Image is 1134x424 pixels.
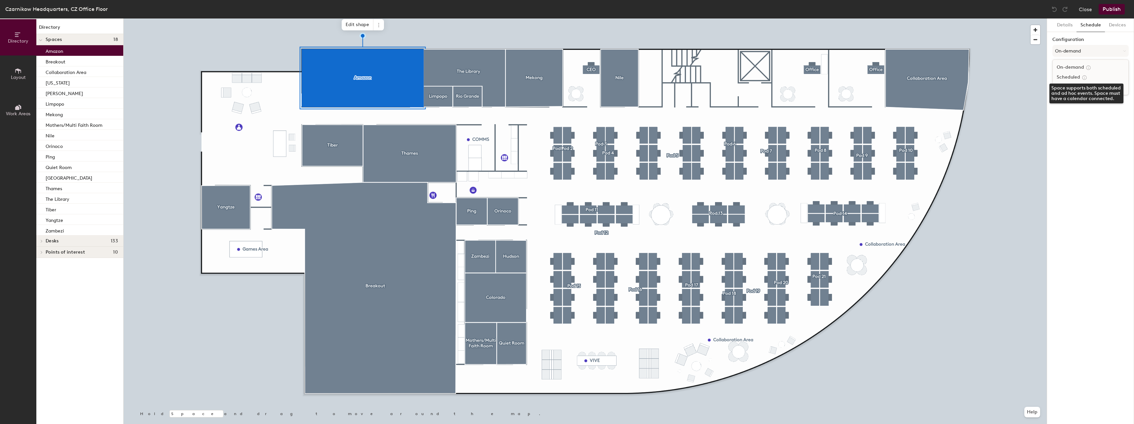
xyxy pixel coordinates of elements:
[111,238,118,244] span: 133
[46,57,65,65] p: Breakout
[113,250,118,255] span: 10
[46,226,64,234] p: Zambezi
[46,163,72,170] p: Quiet Room
[46,89,83,96] p: [PERSON_NAME]
[1051,6,1058,13] img: Undo
[36,24,123,34] h1: Directory
[46,184,62,192] p: Thames
[113,37,118,42] span: 18
[46,152,55,160] p: Ping
[1105,18,1130,32] button: Devices
[1077,18,1105,32] button: Schedule
[46,47,63,54] p: Amazon
[11,75,26,80] span: Layout
[46,205,56,213] p: Tiber
[46,121,102,128] p: Mothers/Multi Faith Room
[46,216,63,223] p: Yangtze
[1052,45,1129,57] button: On-demand
[1053,62,1128,72] div: On-demand
[46,238,58,244] span: Desks
[46,131,55,139] p: Nile
[46,142,63,149] p: Orinoco
[8,38,28,44] span: Directory
[46,68,86,75] p: Collaboration Area
[46,110,63,118] p: Mekong
[1024,407,1040,417] button: Help
[46,194,69,202] p: The Library
[1053,82,1128,92] div: Request-only
[1053,72,1128,82] div: Scheduled
[46,37,62,42] span: Spaces
[46,99,64,107] p: Limpopo
[1079,4,1092,15] button: Close
[6,111,30,117] span: Work Areas
[1052,37,1129,42] label: Configuration
[46,250,85,255] span: Points of interest
[1062,6,1068,13] img: Redo
[1053,18,1077,32] button: Details
[46,78,70,86] p: [US_STATE]
[46,173,92,181] p: [GEOGRAPHIC_DATA]
[342,19,373,30] span: Edit shape
[1099,4,1125,15] button: Publish
[5,5,108,13] div: Czarnikow Headquarters, CZ Office Floor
